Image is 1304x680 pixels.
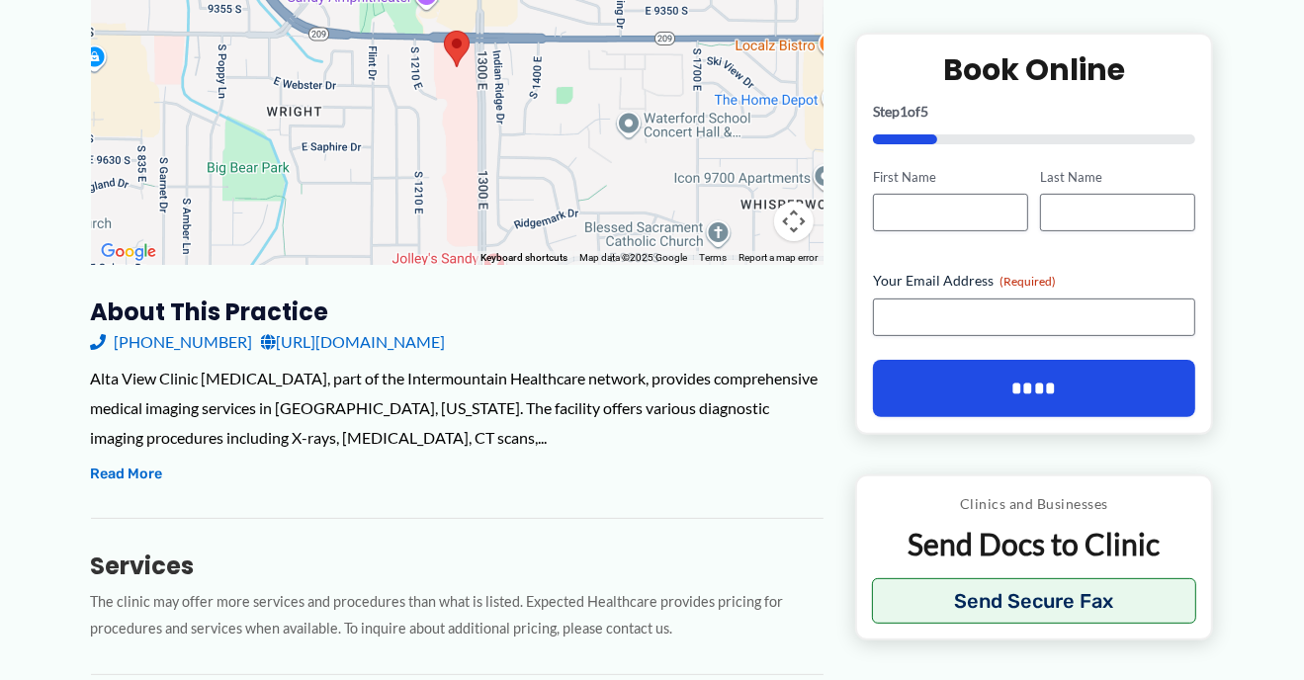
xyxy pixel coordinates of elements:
a: Terms (opens in new tab) [699,252,727,263]
h3: About this practice [91,297,824,327]
span: Map data ©2025 Google [579,252,687,263]
p: Step of [873,104,1196,118]
a: Open this area in Google Maps (opens a new window) [96,239,161,265]
a: [URL][DOMAIN_NAME] [261,327,446,357]
label: First Name [873,167,1028,186]
p: Clinics and Businesses [872,491,1197,517]
label: Your Email Address [873,271,1196,291]
h2: Book Online [873,49,1196,88]
a: Report a map error [739,252,818,263]
h3: Services [91,551,824,581]
span: 5 [920,102,928,119]
button: Keyboard shortcuts [480,251,567,265]
p: Send Docs to Clinic [872,525,1197,563]
span: 1 [900,102,908,119]
button: Read More [91,463,163,486]
a: [PHONE_NUMBER] [91,327,253,357]
img: Google [96,239,161,265]
button: Send Secure Fax [872,578,1197,624]
label: Last Name [1040,167,1195,186]
button: Map camera controls [774,202,814,241]
div: Alta View Clinic [MEDICAL_DATA], part of the Intermountain Healthcare network, provides comprehen... [91,364,824,452]
p: The clinic may offer more services and procedures than what is listed. Expected Healthcare provid... [91,589,824,642]
span: (Required) [1000,274,1056,289]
